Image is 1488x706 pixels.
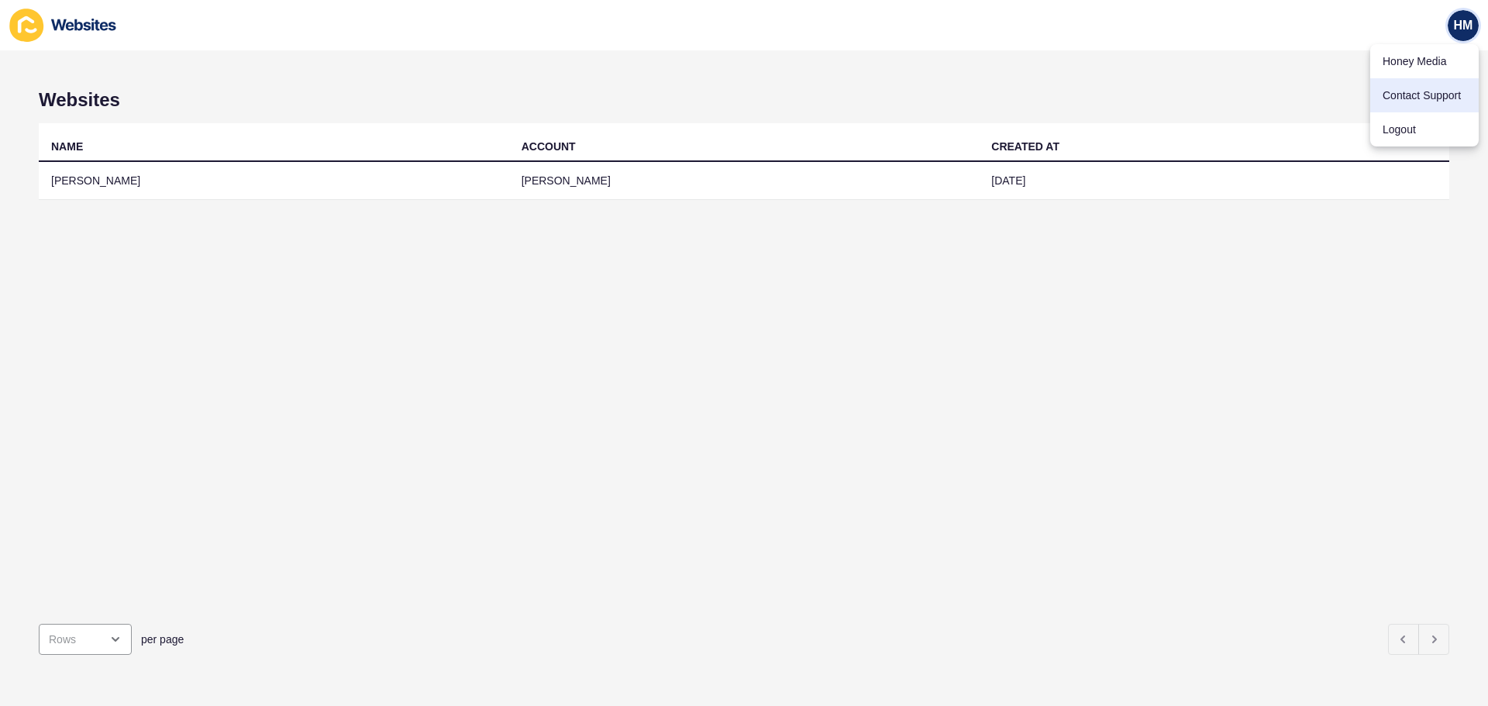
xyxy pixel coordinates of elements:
td: [PERSON_NAME] [509,162,980,200]
div: ACCOUNT [522,139,576,154]
span: HM [1454,18,1473,33]
td: [PERSON_NAME] [39,162,509,200]
a: Honey Media [1370,44,1479,78]
div: CREATED AT [991,139,1059,154]
td: [DATE] [979,162,1449,200]
span: per page [141,632,184,647]
h1: Websites [39,89,1449,111]
div: NAME [51,139,83,154]
a: Logout [1370,112,1479,146]
div: open menu [39,624,132,655]
a: Contact Support [1370,78,1479,112]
